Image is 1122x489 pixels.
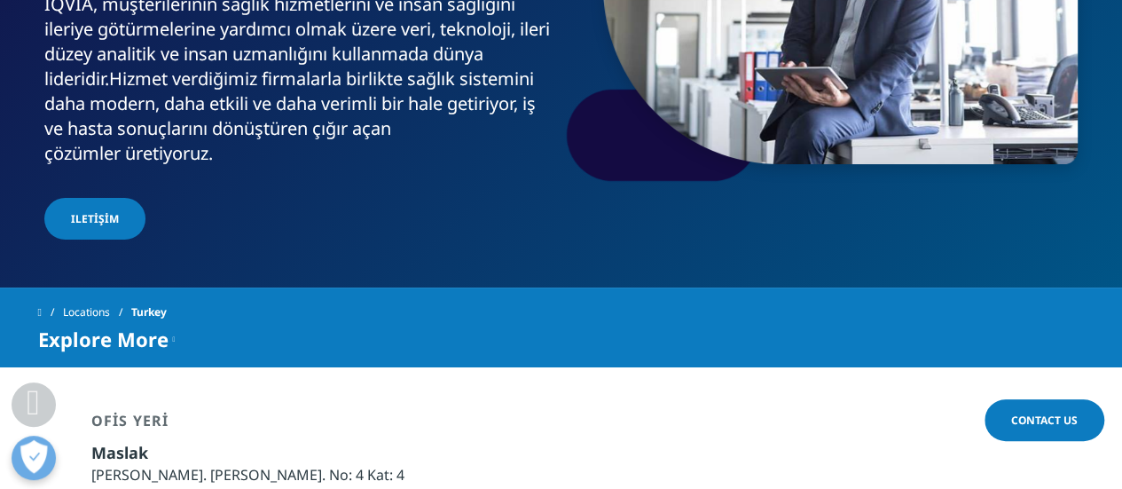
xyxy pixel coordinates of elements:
[91,412,404,442] div: Ofis yeri
[91,464,404,485] li: [PERSON_NAME]. [PERSON_NAME]. No: 4 Kat: 4
[38,328,169,350] span: Explore More
[131,296,167,328] span: Turkey
[1011,413,1078,428] span: Contact Us
[985,399,1104,441] a: Contact Us
[12,436,56,480] button: Açık Tercihler
[44,198,145,240] a: Iletişim
[91,442,148,463] span: Maslak
[63,296,131,328] a: Locations
[71,211,119,226] span: Iletişim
